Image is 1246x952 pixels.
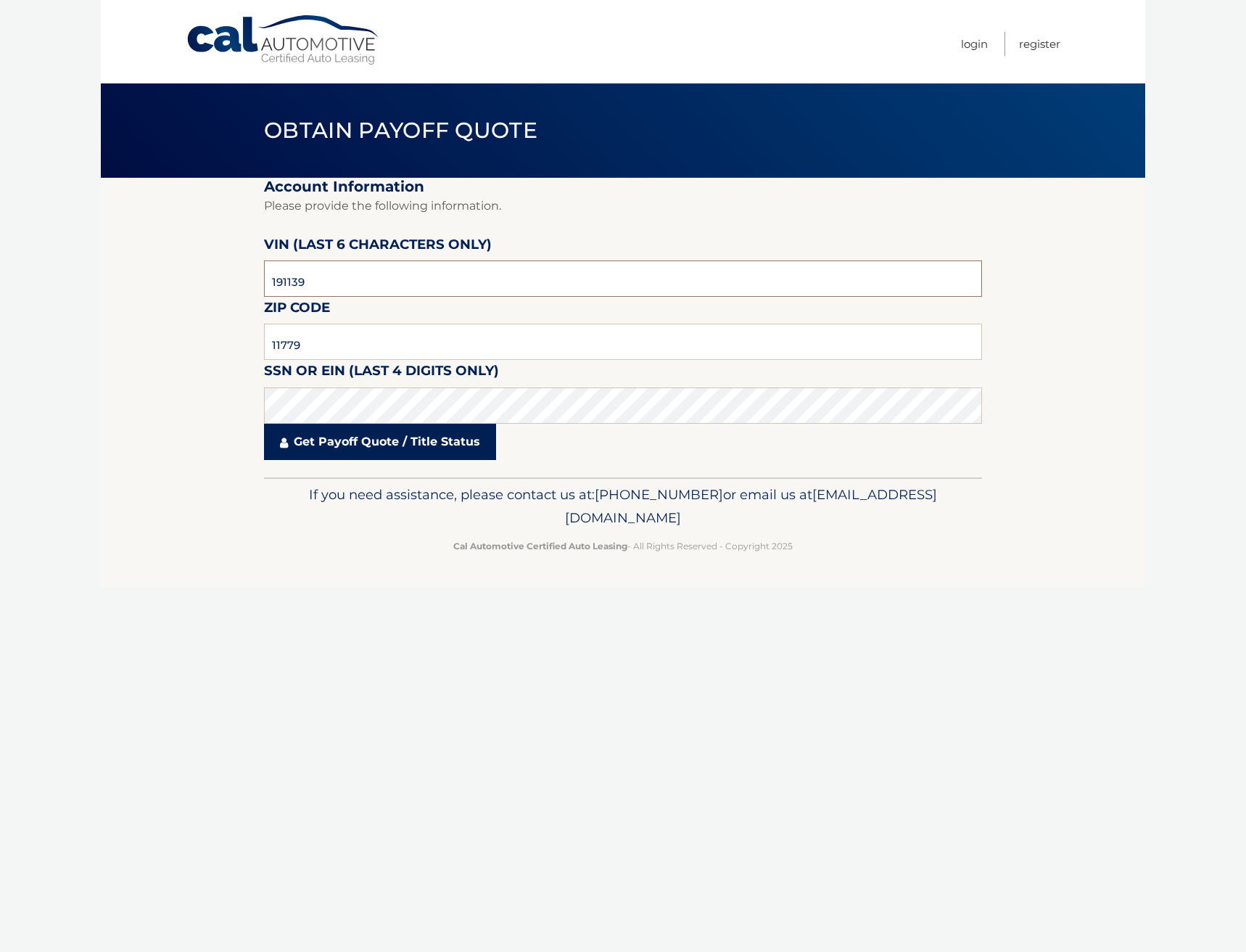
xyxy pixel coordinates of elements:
[273,538,973,554] p: - All Rights Reserved - Copyright 2025
[264,297,330,324] label: Zip Code
[264,117,537,144] span: Obtain Payoff Quote
[264,196,982,216] p: Please provide the following information.
[961,32,988,56] a: Login
[453,541,627,551] strong: Cal Automotive Certified Auto Leasing
[264,424,496,460] a: Get Payoff Quote / Title Status
[1019,32,1060,56] a: Register
[595,486,723,503] span: [PHONE_NUMBER]
[264,178,982,196] h2: Account Information
[264,360,499,387] label: SSN or EIN (last 4 digits only)
[186,15,381,66] a: Cal Automotive
[273,483,973,530] p: If you need assistance, please contact us at: or email us at
[264,234,492,260] label: VIN (last 6 characters only)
